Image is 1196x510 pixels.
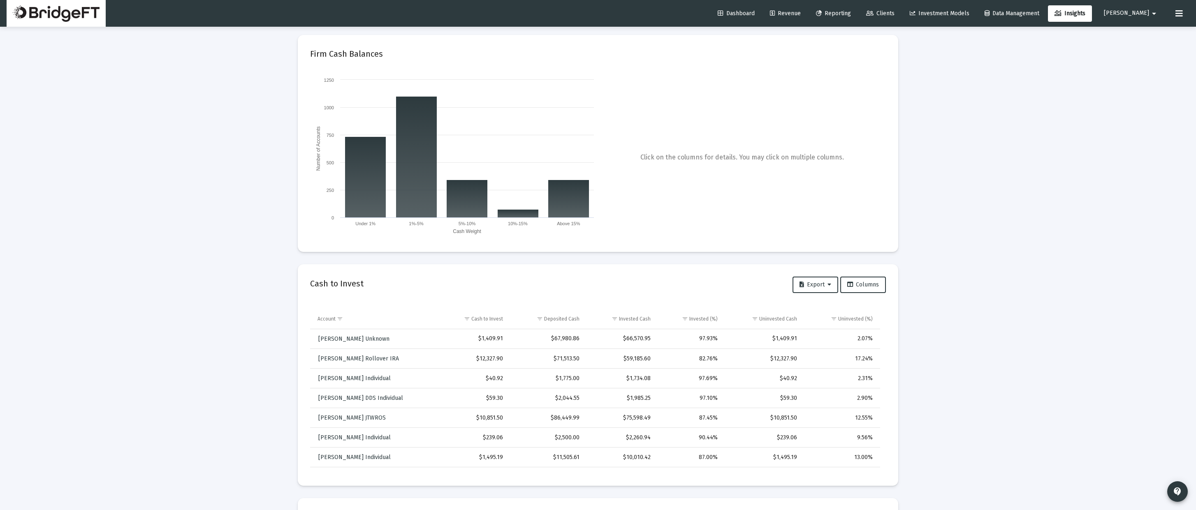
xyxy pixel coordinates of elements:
[803,309,880,329] td: Column Uninvested (%)
[509,369,585,388] td: $1,775.00
[310,309,880,473] div: Data grid
[544,316,579,322] div: Deposited Cash
[327,188,334,193] text: 250
[809,5,858,22] a: Reporting
[711,5,761,22] a: Dashboard
[318,333,390,345] a: [PERSON_NAME] Unknown
[310,309,437,329] td: Column Account
[318,353,400,365] a: [PERSON_NAME] Rollover IRA
[459,221,476,226] text: 5%-10%
[437,349,509,369] td: $12,327.90
[318,454,391,461] span: [PERSON_NAME] Individual
[585,408,656,428] td: $75,598.49
[310,47,383,60] h2: Firm Cash Balances
[355,221,375,226] text: Under 1%
[324,78,334,83] text: 1250
[978,5,1046,22] a: Data Management
[809,335,873,343] div: 2.07%
[598,75,886,240] div: Click on the columns for details. You may click on multiple columns.
[509,329,585,349] td: $67,980.86
[662,374,717,383] div: 97.69%
[1094,5,1169,21] button: [PERSON_NAME]
[612,316,618,322] span: Show filter options for column 'Invested Cash'
[13,5,100,22] img: Dashboard
[662,355,717,363] div: 82.76%
[1149,5,1159,22] mat-icon: arrow_drop_down
[903,5,976,22] a: Investment Models
[619,316,651,322] div: Invested Cash
[809,394,873,402] div: 2.90%
[809,473,873,481] div: 1.05%
[723,448,803,467] td: $1,495.19
[471,316,503,322] div: Cash to Invest
[310,277,364,290] h2: Cash to Invest
[437,467,509,487] td: $1,835.71
[537,316,543,322] span: Show filter options for column 'Deposited Cash'
[723,428,803,448] td: $239.06
[509,467,585,487] td: $175,000.00
[1055,10,1085,17] span: Insights
[770,10,801,17] span: Revenue
[723,388,803,408] td: $59.30
[816,10,851,17] span: Reporting
[656,309,723,329] td: Column Invested (%)
[723,467,803,487] td: $1,835.71
[662,453,717,462] div: 87.00%
[585,349,656,369] td: $59,185.60
[318,432,392,443] a: [PERSON_NAME] Individual
[509,388,585,408] td: $2,044.55
[1048,5,1092,22] a: Insights
[327,160,334,165] text: 500
[763,5,807,22] a: Revenue
[508,221,528,226] text: 10%-15%
[315,126,321,171] text: Number of Accounts
[1173,487,1182,496] mat-icon: contact_support
[318,335,389,342] span: [PERSON_NAME] Unknown
[318,355,399,362] span: [PERSON_NAME] Rollover IRA
[689,316,718,322] div: Invested (%)
[809,453,873,462] div: 13.00%
[437,448,509,467] td: $1,495.19
[437,369,509,388] td: $40.92
[327,133,334,138] text: 750
[800,281,831,288] span: Export
[793,277,838,293] button: Export
[318,392,404,404] a: [PERSON_NAME] DDS Individual
[718,10,755,17] span: Dashboard
[847,281,879,288] span: Columns
[585,329,656,349] td: $66,570.95
[509,408,585,428] td: $86,449.99
[437,388,509,408] td: $59.30
[1104,10,1149,17] span: [PERSON_NAME]
[662,394,717,402] div: 97.10%
[453,228,481,234] text: Cash Weight
[437,309,509,329] td: Column Cash to Invest
[437,329,509,349] td: $1,409.91
[662,473,717,481] div: 98.95%
[585,448,656,467] td: $10,010.42
[409,221,424,226] text: 1%-5%
[437,408,509,428] td: $10,851.50
[585,428,656,448] td: $2,260.94
[509,448,585,467] td: $11,505.61
[809,434,873,442] div: 9.56%
[337,316,343,322] span: Show filter options for column 'Account'
[318,395,403,402] span: [PERSON_NAME] DDS Individual
[723,408,803,428] td: $10,851.50
[723,309,803,329] td: Column Uninvested Cash
[662,434,717,442] div: 90.44%
[662,414,717,422] div: 87.45%
[682,316,688,322] span: Show filter options for column 'Invested (%)'
[318,316,336,322] div: Account
[585,309,656,329] td: Column Invested Cash
[723,369,803,388] td: $40.92
[585,369,656,388] td: $1,734.08
[318,412,387,424] a: [PERSON_NAME] JTWROS
[585,467,656,487] td: $173,164.29
[840,277,886,293] button: Columns
[759,316,797,322] div: Uninvested Cash
[324,105,334,110] text: 1000
[509,349,585,369] td: $71,513.50
[985,10,1039,17] span: Data Management
[509,309,585,329] td: Column Deposited Cash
